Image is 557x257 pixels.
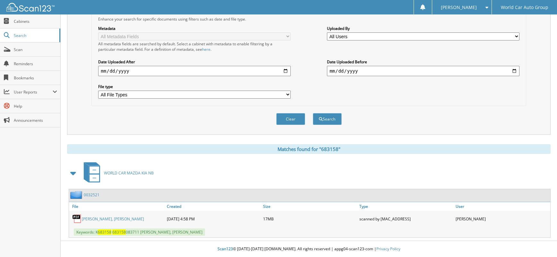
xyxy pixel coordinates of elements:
span: Reminders [14,61,57,66]
span: WORLD CAR MAZDA KIA NB [104,170,154,176]
div: © [DATE]-[DATE] [DOMAIN_NAME]. All rights reserved | appg04-scan123-com | [61,241,557,257]
button: Search [313,113,342,125]
label: File type [98,84,291,89]
span: 683158 [112,229,126,235]
img: folder2.png [70,191,84,199]
span: Scan123 [218,246,233,252]
span: Bookmarks [14,75,57,81]
label: Uploaded By [327,26,519,31]
span: 683158 [98,229,111,235]
a: Privacy Policy [376,246,400,252]
a: 0032521 [84,192,99,198]
span: Help [14,103,57,109]
iframe: Chat Widget [525,226,557,257]
div: scanned by [MAC_ADDRESS] [358,212,454,225]
a: Created [165,202,261,211]
span: Cabinets [14,19,57,24]
div: [DATE] 4:58 PM [165,212,261,225]
a: Size [261,202,358,211]
span: [PERSON_NAME] [441,5,477,9]
a: User [454,202,550,211]
div: Enhance your search for specific documents using filters such as date and file type. [95,16,522,22]
a: Type [358,202,454,211]
div: Matches found for "683158" [67,144,551,154]
a: [PERSON_NAME], [PERSON_NAME] [82,216,144,222]
span: Announcements [14,118,57,123]
div: 17MB [261,212,358,225]
input: end [327,66,519,76]
label: Date Uploaded Before [327,59,519,65]
a: File [69,202,165,211]
span: Scan [14,47,57,52]
span: Keywords: K 083711 [PERSON_NAME], [PERSON_NAME] [74,228,205,236]
div: All metadata fields are searched by default. Select a cabinet with metadata to enable filtering b... [98,41,291,52]
label: Metadata [98,26,291,31]
label: Date Uploaded After [98,59,291,65]
span: User Reports [14,89,53,95]
div: [PERSON_NAME] [454,212,550,225]
img: PDF.png [72,214,82,224]
a: here [202,47,210,52]
button: Clear [276,113,305,125]
a: WORLD CAR MAZDA KIA NB [80,160,154,186]
span: World Car Auto Group [501,5,548,9]
input: start [98,66,291,76]
span: Search [14,33,56,38]
img: scan123-logo-white.svg [6,3,55,12]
